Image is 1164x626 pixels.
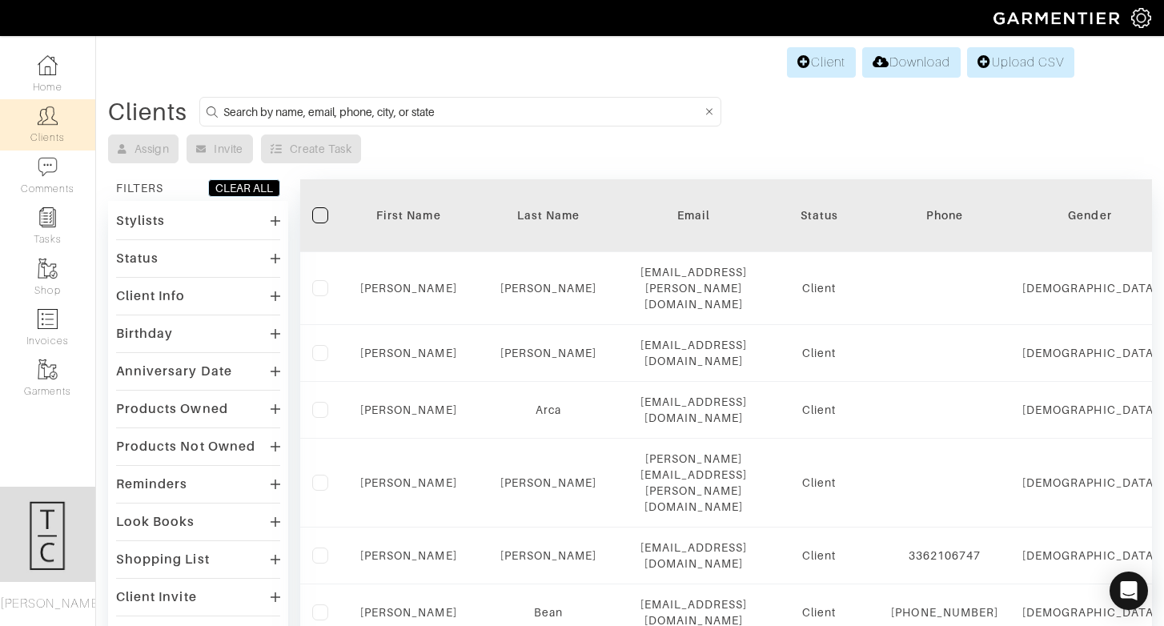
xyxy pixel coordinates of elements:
a: [PERSON_NAME] [360,282,457,295]
div: Email [640,207,748,223]
th: Toggle SortBy [469,179,628,252]
div: Status [116,251,159,267]
div: [DEMOGRAPHIC_DATA] [1022,280,1158,296]
div: CLEAR ALL [215,180,273,196]
div: [EMAIL_ADDRESS][DOMAIN_NAME] [640,337,748,369]
div: [PERSON_NAME][EMAIL_ADDRESS][PERSON_NAME][DOMAIN_NAME] [640,451,748,515]
div: Products Not Owned [116,439,255,455]
a: [PERSON_NAME] [360,606,457,619]
div: Phone [891,207,998,223]
div: [EMAIL_ADDRESS][DOMAIN_NAME] [640,540,748,572]
a: Download [862,47,961,78]
a: Arca [536,403,561,416]
div: Products Owned [116,401,228,417]
div: Anniversary Date [116,363,232,379]
div: Client [771,475,867,491]
div: Client [771,280,867,296]
img: garmentier-logo-header-white-b43fb05a5012e4ada735d5af1a66efaba907eab6374d6393d1fbf88cb4ef424d.png [985,4,1131,32]
img: garments-icon-b7da505a4dc4fd61783c78ac3ca0ef83fa9d6f193b1c9dc38574b1d14d53ca28.png [38,359,58,379]
input: Search by name, email, phone, city, or state [223,102,702,122]
div: [DEMOGRAPHIC_DATA] [1022,402,1158,418]
a: [PERSON_NAME] [360,549,457,562]
a: Upload CSV [967,47,1074,78]
div: Status [771,207,867,223]
a: [PERSON_NAME] [360,476,457,489]
th: Toggle SortBy [348,179,469,252]
div: Stylists [116,213,165,229]
div: 3362106747 [891,548,998,564]
div: Client [771,345,867,361]
a: [PERSON_NAME] [500,476,597,489]
div: [DEMOGRAPHIC_DATA] [1022,604,1158,620]
th: Toggle SortBy [759,179,879,252]
div: Birthday [116,326,173,342]
div: Last Name [481,207,616,223]
div: [EMAIL_ADDRESS][DOMAIN_NAME] [640,394,748,426]
a: [PERSON_NAME] [500,282,597,295]
div: Look Books [116,514,195,530]
img: comment-icon-a0a6a9ef722e966f86d9cbdc48e553b5cf19dbc54f86b18d962a5391bc8f6eb6.png [38,157,58,177]
div: FILTERS [116,180,163,196]
div: Client [771,604,867,620]
img: reminder-icon-8004d30b9f0a5d33ae49ab947aed9ed385cf756f9e5892f1edd6e32f2345188e.png [38,207,58,227]
div: Gender [1022,207,1158,223]
a: Bean [534,606,563,619]
a: [PERSON_NAME] [360,347,457,359]
a: [PERSON_NAME] [360,403,457,416]
div: Client [771,402,867,418]
div: [DEMOGRAPHIC_DATA] [1022,345,1158,361]
img: garments-icon-b7da505a4dc4fd61783c78ac3ca0ef83fa9d6f193b1c9dc38574b1d14d53ca28.png [38,259,58,279]
img: dashboard-icon-dbcd8f5a0b271acd01030246c82b418ddd0df26cd7fceb0bd07c9910d44c42f6.png [38,55,58,75]
img: orders-icon-0abe47150d42831381b5fb84f609e132dff9fe21cb692f30cb5eec754e2cba89.png [38,309,58,329]
a: [PERSON_NAME] [500,549,597,562]
div: Open Intercom Messenger [1110,572,1148,610]
div: Reminders [116,476,187,492]
div: [PHONE_NUMBER] [891,604,998,620]
a: Client [787,47,856,78]
img: gear-icon-white-bd11855cb880d31180b6d7d6211b90ccbf57a29d726f0c71d8c61bd08dd39cc2.png [1131,8,1151,28]
a: [PERSON_NAME] [500,347,597,359]
div: [DEMOGRAPHIC_DATA] [1022,548,1158,564]
div: Client [771,548,867,564]
div: Client Invite [116,589,197,605]
div: [DEMOGRAPHIC_DATA] [1022,475,1158,491]
div: First Name [360,207,457,223]
button: CLEAR ALL [208,179,280,197]
div: Shopping List [116,552,210,568]
div: Client Info [116,288,186,304]
div: Clients [108,104,187,120]
img: clients-icon-6bae9207a08558b7cb47a8932f037763ab4055f8c8b6bfacd5dc20c3e0201464.png [38,106,58,126]
div: [EMAIL_ADDRESS][PERSON_NAME][DOMAIN_NAME] [640,264,748,312]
